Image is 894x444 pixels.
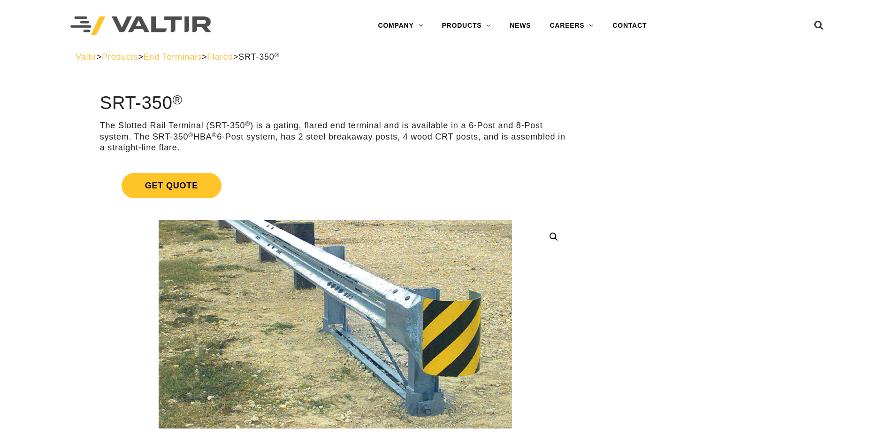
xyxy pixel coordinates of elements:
a: COMPANY [368,16,432,35]
sup: ® [212,132,217,139]
a: NEWS [500,16,540,35]
a: Get Quote [100,162,571,210]
sup: ® [245,120,250,127]
h1: SRT-350 [100,93,571,113]
a: PRODUCTS [432,16,500,35]
a: Flared [207,52,233,62]
img: Valtir [70,16,211,36]
sup: ® [188,132,193,139]
div: > > > > [76,52,818,62]
a: CAREERS [540,16,603,35]
sup: ® [173,92,183,107]
p: The Slotted Rail Terminal (SRT-350 ) is a gating, flared end terminal and is available in a 6-Pos... [100,120,571,153]
a: CONTACT [603,16,656,35]
span: Get Quote [122,173,222,198]
a: End Terminals [144,52,202,62]
a: Valtir [76,52,96,62]
sup: ® [275,52,280,59]
a: Products [102,52,138,62]
span: SRT-350 [238,52,279,62]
